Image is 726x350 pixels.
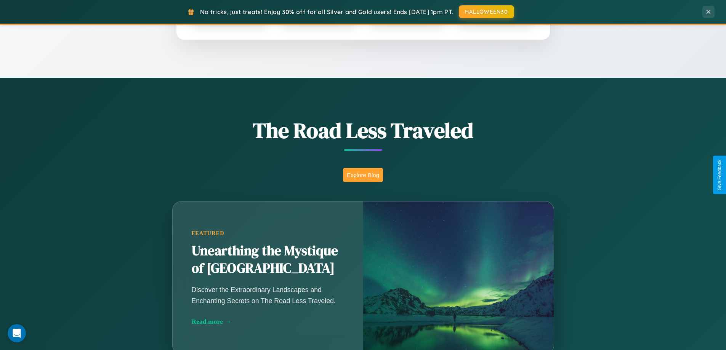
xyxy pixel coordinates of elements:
h2: Unearthing the Mystique of [GEOGRAPHIC_DATA] [192,242,344,277]
h1: The Road Less Traveled [135,116,592,145]
div: Read more → [192,318,344,326]
button: HALLOWEEN30 [459,5,514,18]
button: Explore Blog [343,168,383,182]
span: No tricks, just treats! Enjoy 30% off for all Silver and Gold users! Ends [DATE] 1pm PT. [200,8,453,16]
div: Give Feedback [717,160,722,190]
p: Discover the Extraordinary Landscapes and Enchanting Secrets on The Road Less Traveled. [192,284,344,306]
iframe: Intercom live chat [8,324,26,342]
div: Featured [192,230,344,237]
